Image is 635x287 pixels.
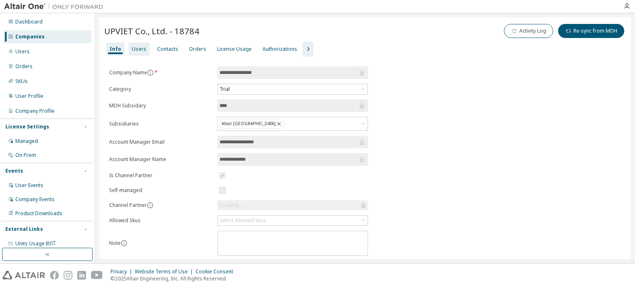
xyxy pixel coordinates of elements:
[64,271,72,280] img: instagram.svg
[15,48,30,55] div: Users
[218,117,368,130] div: Altair [GEOGRAPHIC_DATA]
[5,226,43,232] div: External Links
[15,19,43,25] div: Dashboard
[15,138,38,145] div: Managed
[132,46,146,52] div: Users
[15,196,55,203] div: Company Events
[109,102,212,109] label: MDH Subsidary
[109,139,212,145] label: Account Manager Email
[50,271,59,280] img: facebook.svg
[15,240,56,247] span: Units Usage BI
[217,200,368,210] div: Loading...
[109,69,212,76] label: Company Name
[15,93,43,100] div: User Profile
[147,202,153,209] button: information
[219,202,242,209] div: Loading...
[220,119,284,129] div: Altair [GEOGRAPHIC_DATA]
[15,33,45,40] div: Companies
[5,123,49,130] div: License Settings
[220,217,266,224] div: Select Allowed Skus
[110,275,238,282] p: © 2025 Altair Engineering, Inc. All Rights Reserved.
[558,24,624,38] button: Re-sync from MDH
[109,156,212,163] label: Account Manager Name
[91,271,103,280] img: youtube.svg
[4,2,107,11] img: Altair One
[15,182,43,189] div: User Events
[109,187,212,194] label: Self-managed
[15,152,36,159] div: On Prem
[5,168,23,174] div: Events
[109,240,121,247] label: Note
[110,268,135,275] div: Privacy
[218,85,231,94] div: Trial
[15,63,33,70] div: Orders
[504,24,553,38] button: Activity Log
[157,46,178,52] div: Contacts
[104,25,199,37] span: UPVIET Co., Ltd. - 18784
[109,86,212,93] label: Category
[217,46,252,52] div: License Usage
[218,84,368,94] div: Trial
[189,46,206,52] div: Orders
[110,46,121,52] div: Info
[77,271,86,280] img: linkedin.svg
[147,69,154,76] button: information
[121,240,127,247] button: information
[15,78,28,85] div: SKUs
[15,210,62,217] div: Product Downloads
[196,268,238,275] div: Cookie Consent
[109,172,212,179] label: Is Channel Partner
[218,216,368,225] div: Select Allowed Skus
[109,202,147,209] label: Channel Partner
[15,108,55,114] div: Company Profile
[2,271,45,280] img: altair_logo.svg
[135,268,196,275] div: Website Terms of Use
[263,46,297,52] div: Authorizations
[109,121,212,127] label: Subsidiaries
[109,217,212,224] label: Allowed Skus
